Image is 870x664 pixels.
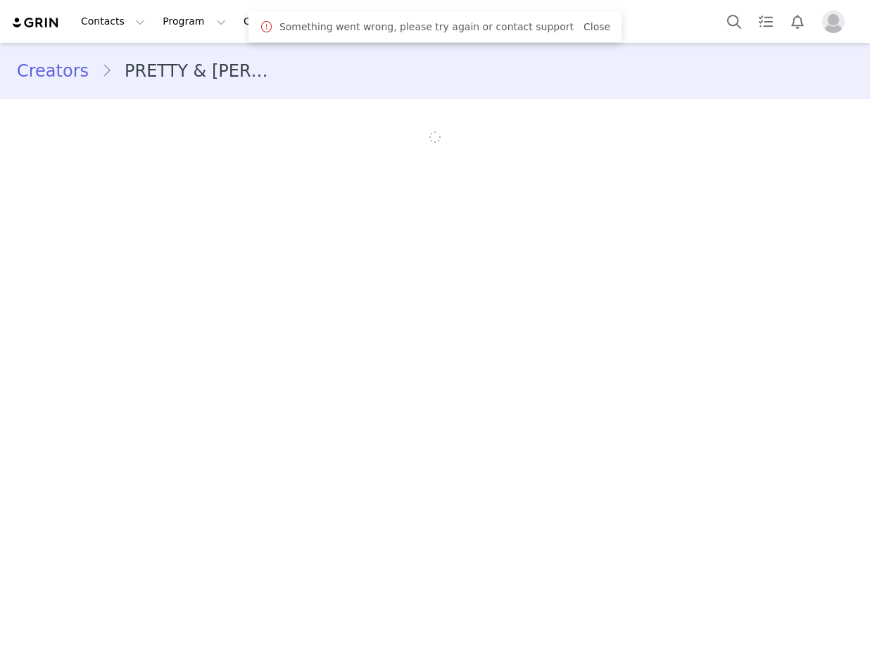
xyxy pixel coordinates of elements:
img: placeholder-profile.jpg [822,11,845,33]
a: Tasks [750,6,781,37]
a: Close [584,21,610,32]
img: grin logo [11,16,61,30]
a: Creators [17,58,101,84]
button: Program [154,6,234,37]
button: Contacts [72,6,153,37]
button: Notifications [782,6,813,37]
a: Community [313,6,393,37]
button: Search [719,6,750,37]
button: Content [235,6,312,37]
span: Something went wrong, please try again or contact support [279,20,574,34]
button: Profile [814,11,859,33]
